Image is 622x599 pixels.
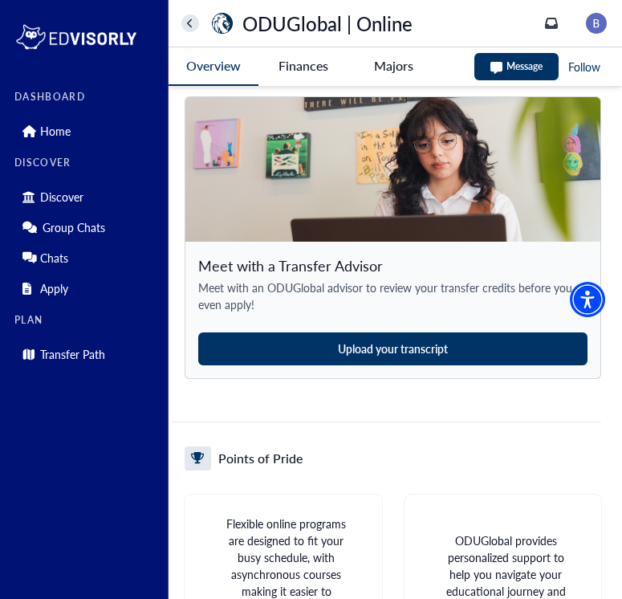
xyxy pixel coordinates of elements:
[40,348,105,361] p: Transfer Path
[198,255,587,276] span: Meet with a Transfer Advisor
[348,47,438,84] button: Majors
[40,124,71,138] p: Home
[14,341,158,367] div: Transfer Path
[181,14,199,32] button: home
[14,184,158,210] div: Discover
[14,157,158,169] label: DISCOVER
[567,57,602,77] button: Follow
[198,332,587,365] button: Upload your transcript
[40,251,68,265] p: Chats
[14,21,138,53] img: logo
[209,10,235,36] img: universityName
[14,245,158,271] div: Chats
[218,450,303,467] h5: Points of Pride
[185,97,600,242] img: Meet with a Transfer Advisor
[40,190,83,204] p: Discover
[586,13,607,34] img: image
[258,47,348,84] button: Finances
[545,17,558,30] a: inbox
[40,282,68,295] p: Apply
[198,279,587,313] span: Meet with an ODUGlobal advisor to review your transfer credits before you even apply!
[14,315,158,326] label: PLAN
[14,214,158,240] div: Group Chats
[474,53,559,80] button: Message
[169,47,258,86] button: Overview
[14,92,158,103] label: DASHBOARD
[14,275,158,301] div: Apply
[242,14,413,32] p: ODUGlobal | Online
[43,221,105,234] p: Group Chats
[570,282,605,317] div: Accessibility Menu
[14,118,158,144] div: Home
